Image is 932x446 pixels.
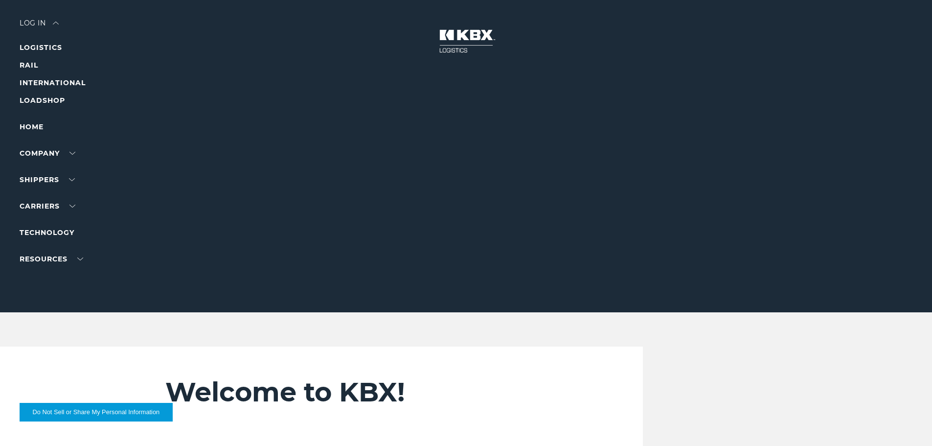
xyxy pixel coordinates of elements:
[165,376,585,408] h2: Welcome to KBX!
[20,20,59,34] div: Log in
[53,22,59,24] img: arrow
[20,255,83,263] a: RESOURCES
[20,175,75,184] a: SHIPPERS
[20,149,75,158] a: Company
[20,403,173,422] button: Do Not Sell or Share My Personal Information
[20,202,75,211] a: Carriers
[20,78,86,87] a: INTERNATIONAL
[20,122,44,131] a: Home
[430,20,503,63] img: kbx logo
[20,61,38,70] a: RAIL
[20,228,74,237] a: Technology
[20,43,62,52] a: LOGISTICS
[20,96,65,105] a: LOADSHOP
